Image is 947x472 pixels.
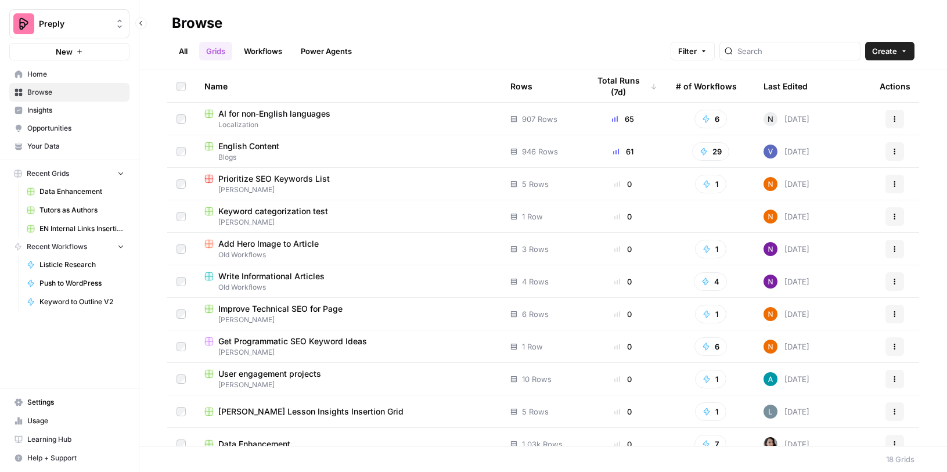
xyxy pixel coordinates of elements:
span: 3 Rows [522,243,549,255]
img: c37vr20y5fudypip844bb0rvyfb7 [764,307,777,321]
a: Grids [199,42,232,60]
span: [PERSON_NAME] [204,380,492,390]
span: New [56,46,73,57]
div: 0 [589,211,657,222]
img: lv9aeu8m5xbjlu53qhb6bdsmtbjy [764,405,777,419]
div: 0 [589,373,657,385]
div: [DATE] [764,307,809,321]
span: Data Enhancement [39,186,124,197]
div: Browse [172,14,222,33]
a: Insights [9,101,129,120]
div: [DATE] [764,242,809,256]
div: 0 [589,341,657,352]
img: 0od0somutai3rosqwdkhgswflu93 [764,437,777,451]
span: User engagement projects [218,368,321,380]
span: Keyword categorization test [218,206,328,217]
span: 907 Rows [522,113,557,125]
span: English Content [218,140,279,152]
a: English ContentBlogs [204,140,492,163]
button: Recent Grids [9,165,129,182]
a: Browse [9,83,129,102]
button: 7 [694,435,726,453]
span: Create [872,45,897,57]
a: Data Enhancement [204,438,492,450]
button: Help + Support [9,449,129,467]
div: [DATE] [764,210,809,224]
a: Add Hero Image to ArticleOld Workflows [204,238,492,260]
div: 0 [589,406,657,417]
button: Workspace: Preply [9,9,129,38]
a: Listicle Research [21,255,129,274]
a: Your Data [9,137,129,156]
span: Insights [27,105,124,116]
span: N [768,113,773,125]
img: 48p1dlxc26vy6gc5e5xg6nwbe9bs [764,372,777,386]
span: Blogs [204,152,492,163]
button: Create [865,42,914,60]
a: Data Enhancement [21,182,129,201]
div: [DATE] [764,372,809,386]
a: [PERSON_NAME] Lesson Insights Insertion Grid [204,406,492,417]
span: AI for non-English languages [218,108,330,120]
a: Tutors as Authors [21,201,129,219]
button: 6 [694,110,727,128]
div: Rows [510,70,532,102]
img: c37vr20y5fudypip844bb0rvyfb7 [764,177,777,191]
button: Filter [671,42,715,60]
a: User engagement projects[PERSON_NAME] [204,368,492,390]
span: 4 Rows [522,276,549,287]
a: Workflows [237,42,289,60]
span: Learning Hub [27,434,124,445]
a: Keyword to Outline V2 [21,293,129,311]
span: Help + Support [27,453,124,463]
a: Get Programmatic SEO Keyword Ideas[PERSON_NAME] [204,336,492,358]
a: Write Informational ArticlesOld Workflows [204,271,492,293]
input: Search [737,45,855,57]
div: # of Workflows [676,70,737,102]
span: 10 Rows [522,373,552,385]
a: Prioritize SEO Keywords List[PERSON_NAME] [204,173,492,195]
span: Usage [27,416,124,426]
span: Push to WordPress [39,278,124,289]
a: Opportunities [9,119,129,138]
div: Last Edited [764,70,808,102]
div: [DATE] [764,340,809,354]
div: [DATE] [764,405,809,419]
div: 0 [589,276,657,287]
img: Preply Logo [13,13,34,34]
div: Actions [880,70,910,102]
span: Home [27,69,124,80]
div: Name [204,70,492,102]
span: 6 Rows [522,308,549,320]
span: Your Data [27,141,124,152]
span: Filter [678,45,697,57]
div: [DATE] [764,437,809,451]
div: 65 [589,113,657,125]
span: [PERSON_NAME] Lesson Insights Insertion Grid [218,406,404,417]
span: 5 Rows [522,178,549,190]
div: Total Runs (7d) [589,70,657,102]
button: 1 [695,402,726,421]
button: 1 [695,175,726,193]
a: Usage [9,412,129,430]
span: Recent Grids [27,168,69,179]
span: Prioritize SEO Keywords List [218,173,330,185]
a: Learning Hub [9,430,129,449]
span: 1 Row [522,341,543,352]
button: 1 [695,305,726,323]
span: Data Enhancement [218,438,290,450]
span: [PERSON_NAME] [204,185,492,195]
span: [PERSON_NAME] [204,217,492,228]
div: 0 [589,438,657,450]
a: Improve Technical SEO for Page[PERSON_NAME] [204,303,492,325]
button: 29 [692,142,729,161]
div: [DATE] [764,145,809,158]
img: a7rrxm5wz29u8zxbh4kkc1rcm4rd [764,145,777,158]
span: Browse [27,87,124,98]
a: EN Internal Links Insertion [21,219,129,238]
a: Power Agents [294,42,359,60]
span: Old Workflows [204,250,492,260]
button: 1 [695,240,726,258]
span: Keyword to Outline V2 [39,297,124,307]
div: 0 [589,178,657,190]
